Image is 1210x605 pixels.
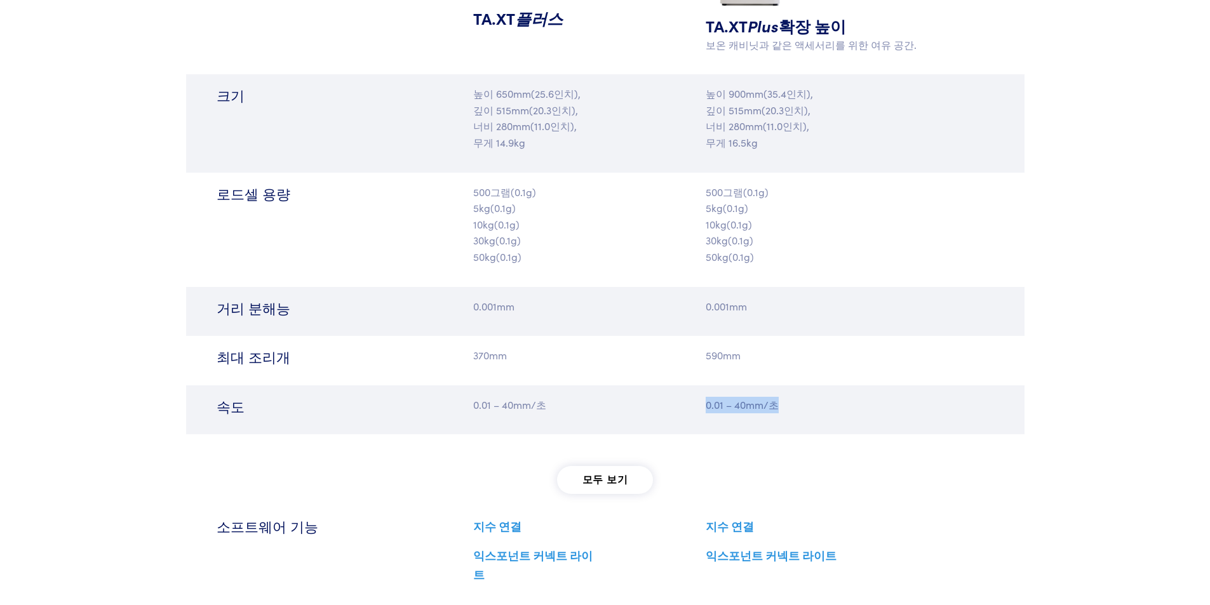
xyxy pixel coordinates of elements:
font: 너비 280mm(11.0인치), [706,119,809,133]
font: 모두 보기 [582,474,628,486]
font: 높이 650mm(25.6인치), [473,86,581,100]
font: 깊이 515mm(20.3인치), [706,103,810,117]
font: 10kg(0.1g) [473,217,520,231]
font: 최대 조리개 [217,347,290,366]
button: 모두 보기 [557,466,653,494]
font: 깊이 515mm(20.3인치), [473,103,578,117]
font: 5kg(0.1g) [706,201,748,215]
font: 30kg(0.1g) [473,233,521,247]
font: 5kg(0.1g) [473,201,516,215]
font: Plus [748,15,779,37]
font: 500그램(0.1g) [706,185,769,199]
font: 0.001mm [473,299,514,313]
font: 너비 280mm(11.0인치), [473,119,577,133]
font: 590mm [706,348,741,362]
font: 소프트웨어 기능 [217,516,318,536]
font: 보온 캐비닛과 같은 액세서리를 위한 여유 공간. [706,37,917,51]
a: 지수 연결 [473,518,521,534]
a: 지수 연결 [706,518,754,534]
font: 무게 14.9kg [473,135,525,149]
font: 0.01 – 40mm/초 [473,397,546,411]
font: 높이 900mm(35.4인치), [706,86,813,100]
font: 확장 높이 [779,15,846,37]
font: 50kg(0.1g) [706,249,754,263]
font: TA.XT [706,15,748,37]
font: 플러스 [515,7,563,29]
font: 500그램(0.1g) [473,185,536,199]
a: 익스포넌트 커넥트 라이트 [473,547,593,582]
font: 10kg(0.1g) [706,217,752,231]
font: TA.XT [473,7,515,29]
font: 속도 [217,396,245,416]
font: 무게 16.5kg [706,135,758,149]
font: 50kg(0.1g) [473,249,521,263]
a: 익스포넌트 커넥트 라이트 [706,547,837,563]
font: 0.01 – 40mm/초 [706,397,779,411]
font: 거리 분해능 [217,298,290,317]
font: 로드셀 용량 [217,183,290,203]
font: 370mm [473,348,507,362]
font: 30kg(0.1g) [706,233,753,247]
font: 0.001mm [706,299,747,313]
font: 크기 [217,85,245,105]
